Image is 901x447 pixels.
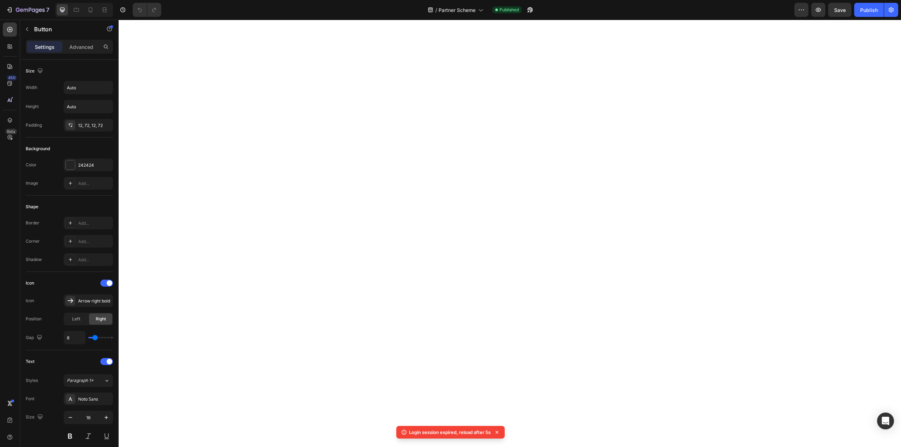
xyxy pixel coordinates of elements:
[78,298,111,304] div: Arrow right bold
[69,43,93,51] p: Advanced
[64,100,113,113] input: Auto
[834,7,846,13] span: Save
[26,413,44,422] div: Size
[64,81,113,94] input: Auto
[26,146,50,152] div: Background
[854,3,884,17] button: Publish
[439,6,475,14] span: Partner Scheme
[26,358,34,365] div: Text
[26,298,34,304] div: Icon
[78,220,111,226] div: Add...
[26,162,37,168] div: Color
[26,256,42,263] div: Shadow
[877,413,894,429] div: Open Intercom Messenger
[7,75,17,81] div: 450
[435,6,437,14] span: /
[409,429,491,436] p: Login session expired, reload after 5s
[26,122,42,128] div: Padding
[26,333,44,343] div: Gap
[78,122,111,129] div: 12, 72, 12, 72
[78,162,111,168] div: 242424
[67,377,94,384] span: Paragraph 1*
[35,43,55,51] p: Settings
[26,84,37,91] div: Width
[26,280,34,286] div: Icon
[78,396,111,402] div: Noto Sans
[26,238,40,244] div: Corner
[72,316,80,322] span: Left
[3,3,52,17] button: 7
[26,204,38,210] div: Shape
[78,180,111,187] div: Add...
[499,7,519,13] span: Published
[26,180,38,186] div: Image
[26,220,39,226] div: Border
[26,396,34,402] div: Font
[133,3,161,17] div: Undo/Redo
[26,316,42,322] div: Position
[78,238,111,245] div: Add...
[119,20,901,447] iframe: Design area
[26,103,39,110] div: Height
[64,374,113,387] button: Paragraph 1*
[96,316,106,322] span: Right
[5,129,17,134] div: Beta
[26,66,44,76] div: Size
[46,6,49,14] p: 7
[828,3,851,17] button: Save
[26,377,38,384] div: Styles
[34,25,94,33] p: Button
[78,257,111,263] div: Add...
[860,6,878,14] div: Publish
[64,331,85,344] input: Auto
